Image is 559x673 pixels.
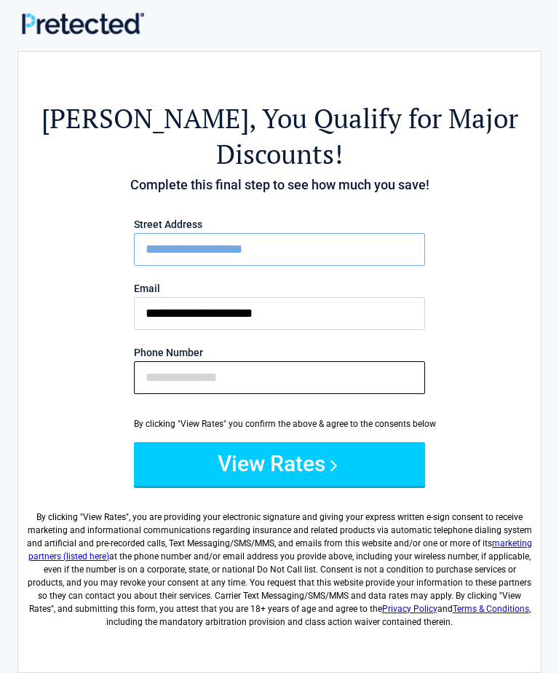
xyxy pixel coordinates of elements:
button: View Rates [134,442,425,486]
h2: , You Qualify for Major Discounts! [25,101,534,172]
a: marketing partners (listed here) [28,538,532,562]
h4: Complete this final step to see how much you save! [25,176,534,194]
span: View Rates [83,512,126,522]
img: Main Logo [22,12,144,34]
a: Terms & Conditions [453,604,529,614]
div: By clicking "View Rates" you confirm the above & agree to the consents below [134,417,425,430]
label: Email [134,283,425,294]
span: [PERSON_NAME] [41,101,249,136]
a: Privacy Policy [382,604,437,614]
label: By clicking " ", you are providing your electronic signature and giving your express written e-si... [25,499,534,629]
label: Street Address [134,219,425,229]
label: Phone Number [134,347,425,358]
